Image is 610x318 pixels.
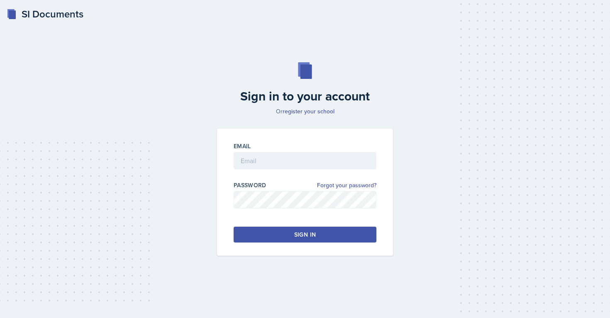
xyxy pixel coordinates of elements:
h2: Sign in to your account [212,89,398,104]
label: Password [234,181,266,189]
a: SI Documents [7,7,83,22]
a: Forgot your password? [317,181,376,190]
label: Email [234,142,251,150]
button: Sign in [234,227,376,242]
p: Or [212,107,398,115]
div: Sign in [294,230,316,239]
input: Email [234,152,376,169]
a: register your school [283,107,334,115]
